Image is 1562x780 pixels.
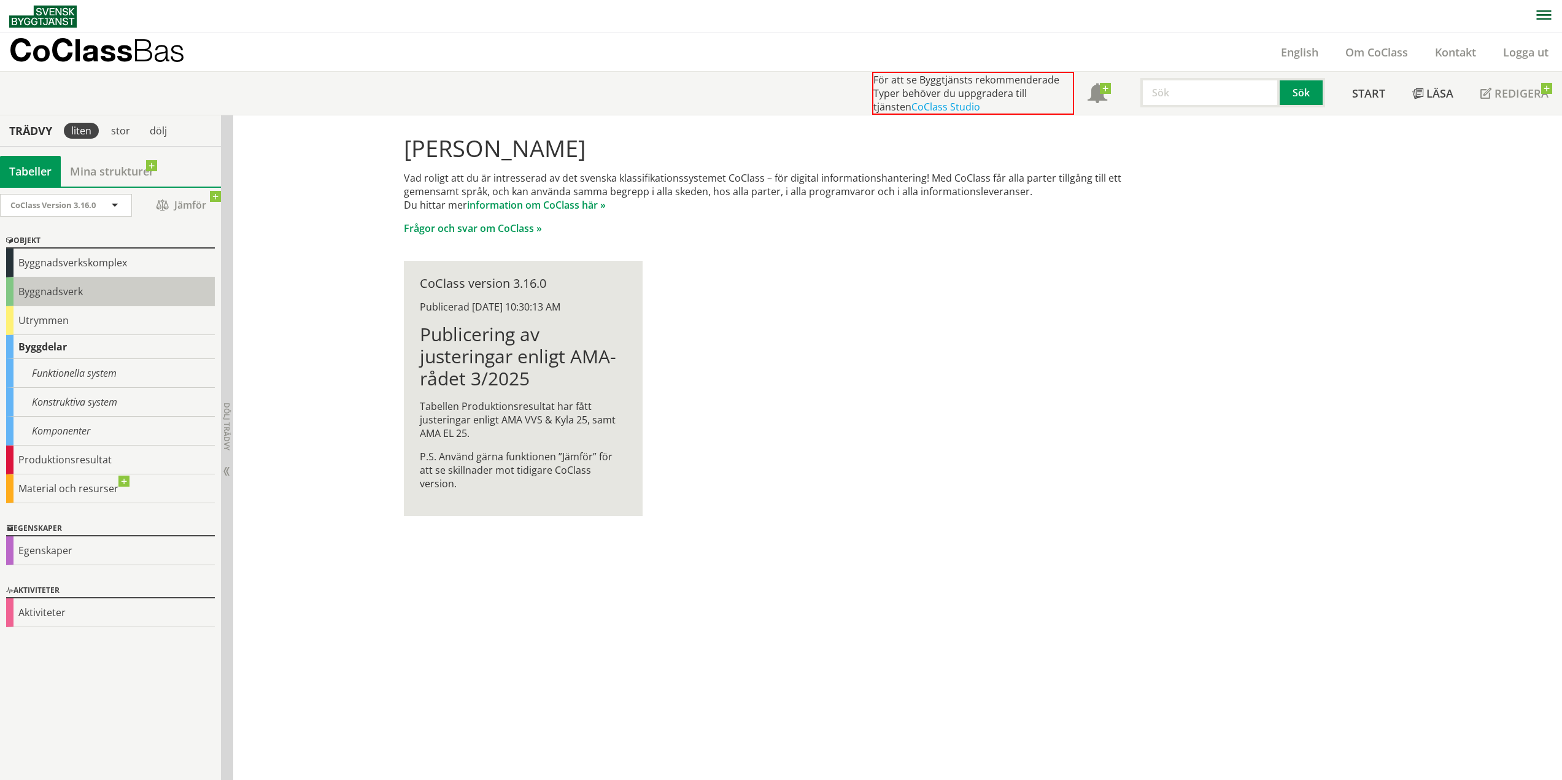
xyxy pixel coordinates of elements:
div: Publicerad [DATE] 10:30:13 AM [420,300,627,314]
a: CoClassBas [9,33,211,71]
div: Byggnadsverkskomplex [6,249,215,277]
div: Egenskaper [6,522,215,536]
a: Logga ut [1490,45,1562,60]
div: CoClass version 3.16.0 [420,277,627,290]
p: P.S. Använd gärna funktionen ”Jämför” för att se skillnader mot tidigare CoClass version. [420,450,627,490]
div: Konstruktiva system [6,388,215,417]
div: Byggdelar [6,335,215,359]
div: Egenskaper [6,536,215,565]
div: Funktionella system [6,359,215,388]
div: Aktiviteter [6,584,215,598]
span: Redigera [1494,86,1548,101]
a: Mina strukturer [61,156,163,187]
a: Start [1339,72,1399,115]
div: Objekt [6,234,215,249]
p: Tabellen Produktionsresultat har fått justeringar enligt AMA VVS & Kyla 25, samt AMA EL 25. [420,400,627,440]
span: Notifikationer [1088,85,1107,104]
div: Material och resurser [6,474,215,503]
p: CoClass [9,43,185,57]
div: Komponenter [6,417,215,446]
img: Svensk Byggtjänst [9,6,77,28]
a: Frågor och svar om CoClass » [404,222,542,235]
div: Trädvy [2,124,59,137]
span: Start [1352,86,1385,101]
a: Läsa [1399,72,1467,115]
span: Bas [133,32,185,68]
h1: Publicering av justeringar enligt AMA-rådet 3/2025 [420,323,627,390]
h1: [PERSON_NAME] [404,134,1158,161]
button: Sök [1280,78,1325,107]
div: dölj [142,123,174,139]
span: Läsa [1426,86,1453,101]
input: Sök [1140,78,1280,107]
a: CoClass Studio [911,100,980,114]
a: Om CoClass [1332,45,1421,60]
div: Produktionsresultat [6,446,215,474]
div: För att se Byggtjänsts rekommenderade Typer behöver du uppgradera till tjänsten [872,72,1074,115]
div: liten [64,123,99,139]
div: Byggnadsverk [6,277,215,306]
span: Jämför [144,195,218,216]
a: information om CoClass här » [467,198,606,212]
div: stor [104,123,137,139]
a: Kontakt [1421,45,1490,60]
a: English [1267,45,1332,60]
p: Vad roligt att du är intresserad av det svenska klassifikationssystemet CoClass – för digital inf... [404,171,1158,212]
span: Dölj trädvy [222,403,232,450]
span: CoClass Version 3.16.0 [10,199,96,210]
div: Aktiviteter [6,598,215,627]
div: Utrymmen [6,306,215,335]
a: Redigera [1467,72,1562,115]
